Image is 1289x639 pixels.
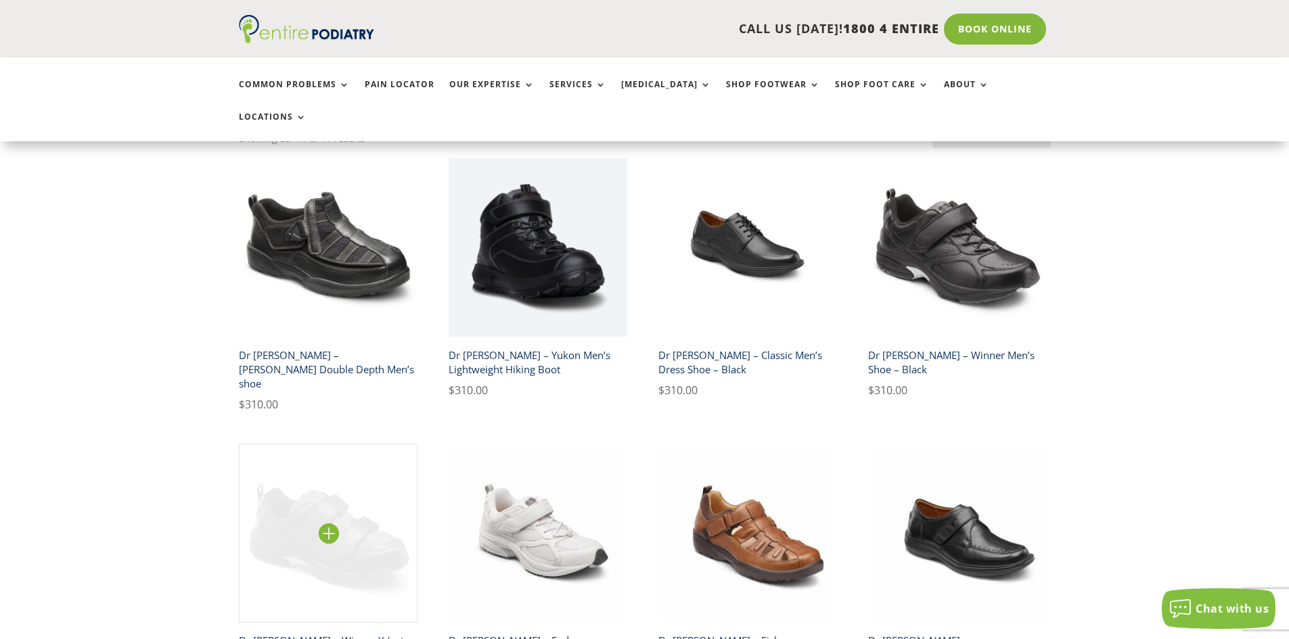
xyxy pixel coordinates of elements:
h2: Dr [PERSON_NAME] – Winner Men’s Shoe – Black [868,343,1047,381]
img: Dr Comfort Winner X Mens Double Depth Shoe Black [239,444,418,623]
a: Our Expertise [449,80,535,109]
a: Dr Comfort Black Edward X Mens Double Depth ShoeDr [PERSON_NAME] – [PERSON_NAME] Double Depth Men... [239,158,418,414]
a: Dr Comfort Winner Mens Athletic Shoe BlackDr [PERSON_NAME] – Winner Men’s Shoe – Black $310.00 [868,158,1047,400]
span: $ [658,383,664,398]
bdi: 310.00 [868,383,907,398]
a: Shop Footwear [726,80,820,109]
img: Dr Comfort Classic Mens Dress Shoe Black [658,158,838,337]
img: logo (1) [239,15,374,43]
a: About [944,80,989,109]
a: Book Online [944,14,1046,45]
h2: Dr [PERSON_NAME] – Classic Men’s Dress Shoe – Black [658,343,838,381]
a: Dr Comfort Yukon lightweight hiking boot - orthotics friendly - angle viewDr [PERSON_NAME] – Yuko... [449,158,628,400]
img: Dr Comfort Endurance Mens Athletic shoe white [449,444,628,623]
a: Dr Comfort Classic Mens Dress Shoe BlackDr [PERSON_NAME] – Classic Men’s Dress Shoe – Black $310.00 [658,158,838,400]
img: Dr Comfort Frank Mens Dress Shoe Black [868,444,1047,623]
img: Dr Comfort Winner Mens Athletic Shoe Black [868,158,1047,337]
bdi: 310.00 [449,383,488,398]
span: Chat with us [1196,601,1269,616]
span: $ [449,383,455,398]
img: Dr Comfort Fisherman Mens Casual Sandal Chestnut [658,444,838,623]
h2: Dr [PERSON_NAME] – [PERSON_NAME] Double Depth Men’s shoe [239,343,418,396]
span: $ [239,397,245,412]
button: Chat with us [1162,588,1275,629]
p: CALL US [DATE]! [426,20,939,38]
a: Services [549,80,606,109]
a: Common Problems [239,80,350,109]
a: Shop Foot Care [835,80,929,109]
img: Dr Comfort Black Edward X Mens Double Depth Shoe [239,158,418,337]
span: 1800 4 ENTIRE [843,20,939,37]
bdi: 310.00 [658,383,698,398]
img: Dr Comfort Yukon lightweight hiking boot - orthotics friendly - angle view [449,158,628,337]
h2: Dr [PERSON_NAME] – Yukon Men’s Lightweight Hiking Boot [449,343,628,381]
a: Entire Podiatry [239,32,374,46]
a: Locations [239,112,307,141]
a: Pain Locator [365,80,434,109]
a: [MEDICAL_DATA] [621,80,711,109]
bdi: 310.00 [239,397,278,412]
span: $ [868,383,874,398]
